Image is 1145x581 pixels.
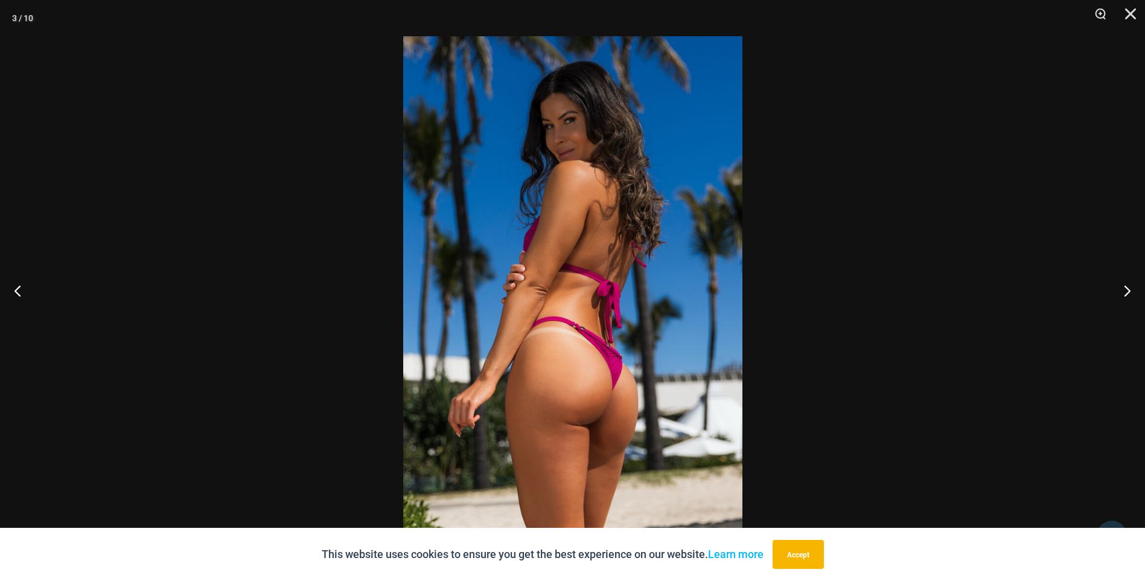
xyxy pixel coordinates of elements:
p: This website uses cookies to ensure you get the best experience on our website. [322,545,764,563]
a: Learn more [708,548,764,560]
div: 3 / 10 [12,9,33,27]
img: Tight Rope Pink 319 Top 4228 Thong 07 [403,36,742,545]
button: Next [1100,260,1145,321]
button: Accept [773,540,824,569]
